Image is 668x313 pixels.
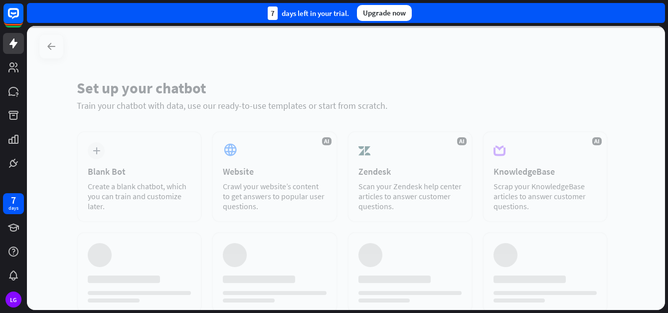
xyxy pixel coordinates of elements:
[268,6,349,20] div: days left in your trial.
[3,193,24,214] a: 7 days
[8,205,18,212] div: days
[5,292,21,308] div: LG
[11,196,16,205] div: 7
[357,5,412,21] div: Upgrade now
[268,6,278,20] div: 7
